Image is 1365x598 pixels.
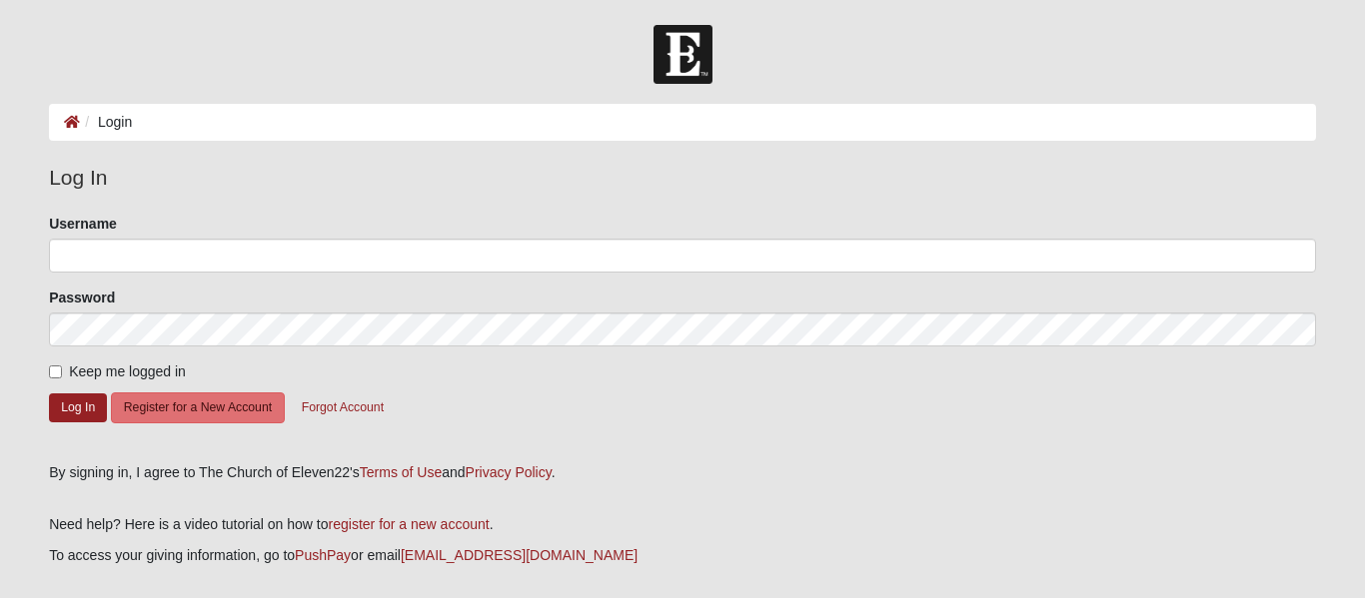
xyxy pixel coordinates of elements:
[49,393,107,422] button: Log In
[49,214,117,234] label: Username
[360,464,442,480] a: Terms of Use
[289,392,397,423] button: Forgot Account
[80,112,132,133] li: Login
[49,545,1316,566] p: To access your giving information, go to or email
[111,392,285,423] button: Register for a New Account
[295,547,351,563] a: PushPay
[49,288,115,307] label: Password
[401,547,638,563] a: [EMAIL_ADDRESS][DOMAIN_NAME]
[49,365,62,378] input: Keep me logged in
[69,363,186,379] span: Keep me logged in
[329,516,490,532] a: register for a new account
[466,464,552,480] a: Privacy Policy
[49,462,1316,483] div: By signing in, I agree to The Church of Eleven22's and .
[49,514,1316,535] p: Need help? Here is a video tutorial on how to .
[654,25,712,84] img: Church of Eleven22 Logo
[49,162,1316,194] legend: Log In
